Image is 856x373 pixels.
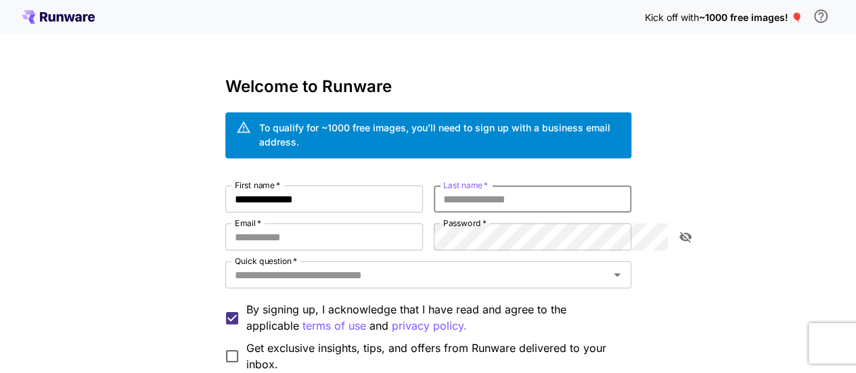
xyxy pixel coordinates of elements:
label: Email [235,217,261,229]
label: First name [235,179,280,191]
button: By signing up, I acknowledge that I have read and agree to the applicable and privacy policy. [302,317,366,334]
label: Password [443,217,487,229]
button: In order to qualify for free credit, you need to sign up with a business email address and click ... [807,3,834,30]
label: Last name [443,179,488,191]
p: terms of use [302,317,366,334]
h3: Welcome to Runware [225,77,631,96]
p: By signing up, I acknowledge that I have read and agree to the applicable and [246,301,621,334]
span: Kick off with [644,12,698,23]
span: ~1000 free images! 🎈 [698,12,802,23]
button: By signing up, I acknowledge that I have read and agree to the applicable terms of use and [392,317,467,334]
p: privacy policy. [392,317,467,334]
label: Quick question [235,255,297,267]
span: Get exclusive insights, tips, and offers from Runware delivered to your inbox. [246,340,621,372]
div: To qualify for ~1000 free images, you’ll need to sign up with a business email address. [259,120,621,149]
button: toggle password visibility [673,225,698,249]
button: Open [608,265,627,284]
